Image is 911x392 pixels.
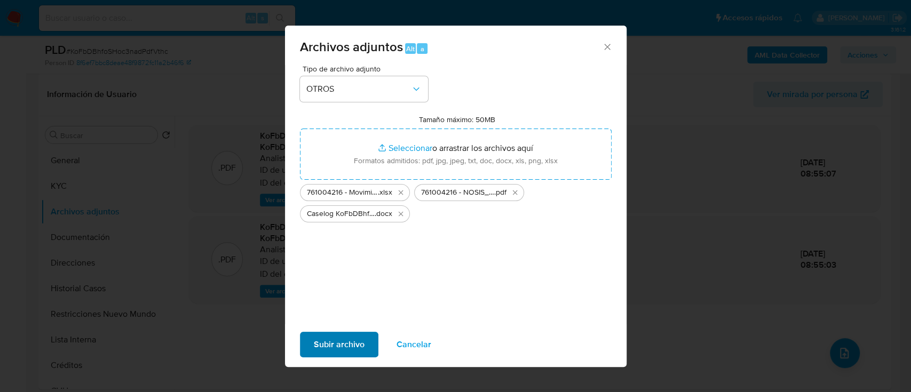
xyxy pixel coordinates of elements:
[421,187,494,198] span: 761004216 - NOSIS_Manager_InformeIndividual_20339691496_620658_20250926085551
[421,44,424,54] span: a
[300,180,612,222] ul: Archivos seleccionados
[406,44,415,54] span: Alt
[602,42,612,51] button: Cerrar
[394,186,407,199] button: Eliminar 761004216 - Movimientos.xlsx
[509,186,521,199] button: Eliminar 761004216 - NOSIS_Manager_InformeIndividual_20339691496_620658_20250926085551.pdf
[307,209,375,219] span: Caselog KoFbDBhfoSHoc3nadPdfVthc_2025_09_25_11_26_34
[397,333,431,356] span: Cancelar
[314,333,365,356] span: Subir archivo
[383,332,445,357] button: Cancelar
[307,187,378,198] span: 761004216 - Movimientos
[494,187,506,198] span: .pdf
[300,332,378,357] button: Subir archivo
[300,76,428,102] button: OTROS
[419,115,495,124] label: Tamaño máximo: 50MB
[375,209,392,219] span: .docx
[300,37,403,56] span: Archivos adjuntos
[306,84,411,94] span: OTROS
[394,207,407,220] button: Eliminar Caselog KoFbDBhfoSHoc3nadPdfVthc_2025_09_25_11_26_34.docx
[378,187,392,198] span: .xlsx
[303,65,431,73] span: Tipo de archivo adjunto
